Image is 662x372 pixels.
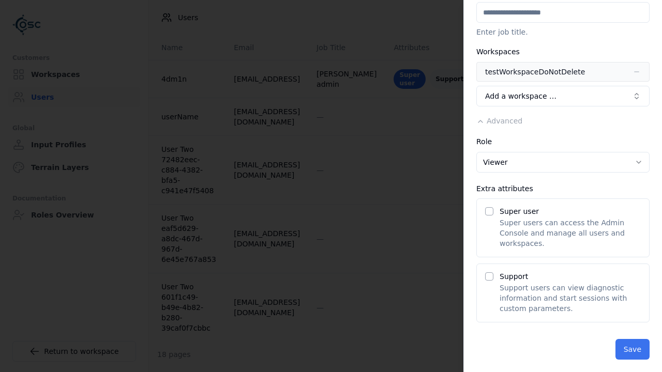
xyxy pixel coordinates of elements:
div: Extra attributes [476,185,650,192]
p: Support users can view diagnostic information and start sessions with custom parameters. [500,283,641,314]
p: Super users can access the Admin Console and manage all users and workspaces. [500,218,641,249]
button: Save [615,339,650,360]
span: Add a workspace … [485,91,556,101]
div: testWorkspaceDoNotDelete [485,67,585,77]
p: Enter job title. [476,27,650,37]
label: Support [500,272,528,281]
button: Advanced [476,116,522,126]
label: Super user [500,207,539,215]
label: Role [476,137,492,146]
span: Advanced [487,117,522,125]
label: Workspaces [476,48,520,56]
